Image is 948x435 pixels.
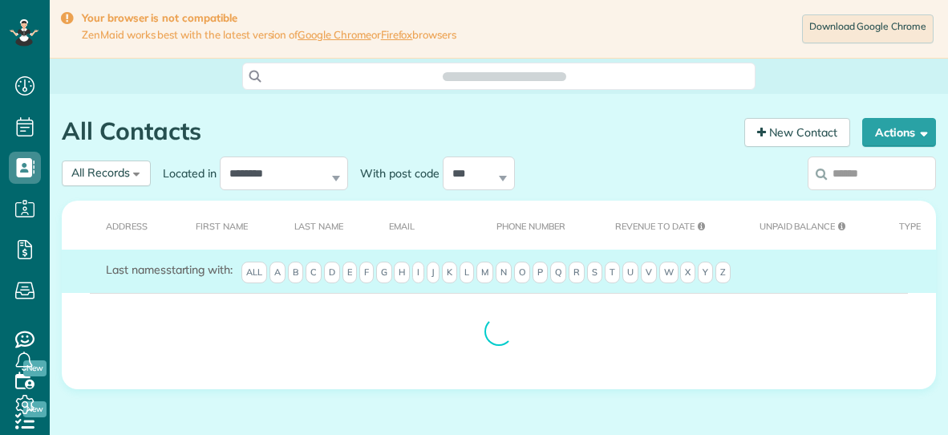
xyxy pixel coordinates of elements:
label: Located in [151,165,220,181]
span: W [659,262,679,284]
span: O [514,262,530,284]
span: All Records [71,165,130,180]
th: Unpaid Balance [735,201,875,250]
span: L [460,262,474,284]
span: C [306,262,322,284]
span: X [680,262,695,284]
span: M [476,262,493,284]
span: V [641,262,657,284]
button: Actions [862,118,936,147]
h1: All Contacts [62,118,732,144]
span: ZenMaid works best with the latest version of or browsers [82,28,456,42]
span: P [533,262,548,284]
th: First Name [171,201,269,250]
span: S [587,262,602,284]
a: New Contact [744,118,850,147]
th: Address [62,201,171,250]
span: E [342,262,357,284]
span: Z [715,262,731,284]
span: G [376,262,392,284]
span: D [324,262,340,284]
a: Firefox [381,28,413,41]
span: F [359,262,374,284]
span: N [496,262,512,284]
span: A [269,262,286,284]
label: With post code [348,165,443,181]
span: J [427,262,440,284]
span: U [622,262,638,284]
span: Q [550,262,566,284]
span: Last names [106,262,166,277]
span: Y [698,262,713,284]
span: K [442,262,457,284]
span: Search ZenMaid… [459,68,549,84]
span: B [288,262,303,284]
label: starting with: [106,262,233,278]
i: Changes made to your appointment data may take up to 24 hours to be reflected in customer unpaid ... [838,222,845,231]
strong: Your browser is not compatible [82,11,456,25]
th: Email [364,201,472,250]
a: Google Chrome [298,28,371,41]
span: All [241,262,267,284]
span: T [605,262,620,284]
span: H [394,262,410,284]
span: R [569,262,585,284]
th: Phone number [472,201,590,250]
span: I [412,262,424,284]
th: Revenue to Date [590,201,734,250]
i: Changes made to your appointment data may take up to 24 hours to be reflected in customer unpaid ... [698,222,705,231]
th: Last Name [269,201,365,250]
a: Download Google Chrome [802,14,934,43]
th: Type [874,201,936,250]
